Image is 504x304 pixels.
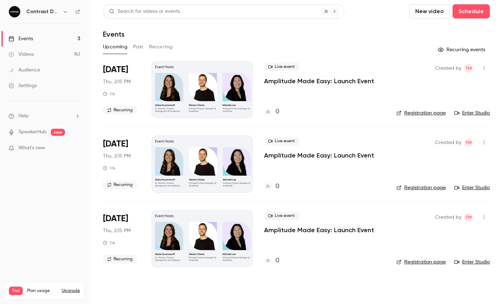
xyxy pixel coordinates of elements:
[27,288,57,294] span: Plan usage
[264,226,374,234] a: Amplitude Made Easy: Launch Event
[396,110,446,117] a: Registration page
[103,240,115,246] div: 1 h
[109,8,180,15] div: Search for videos or events
[264,212,299,220] span: Live event
[264,182,279,191] a: 0
[26,8,60,15] h6: Contrast Demos
[435,64,461,73] span: Created by
[435,44,490,55] button: Recurring events
[409,4,450,18] button: New video
[103,78,131,85] span: Thu, 2:15 PM
[51,129,65,136] span: new
[465,64,472,73] span: TM
[103,153,131,160] span: Thu, 2:15 PM
[275,107,279,117] h4: 0
[275,256,279,266] h4: 0
[103,106,137,114] span: Recurring
[454,110,490,117] a: Enter Studio
[18,128,46,136] a: SpeakerHub
[453,4,490,18] button: Schedule
[103,165,115,171] div: 1 h
[9,82,37,89] div: Settings
[103,255,137,263] span: Recurring
[9,287,23,295] span: Trial
[396,258,446,266] a: Registration page
[465,213,472,222] span: TM
[454,258,490,266] a: Enter Studio
[103,91,115,97] div: 1 h
[18,112,29,120] span: Help
[9,51,34,58] div: Videos
[435,138,461,147] span: Created by
[465,138,472,147] span: TM
[454,184,490,191] a: Enter Studio
[103,181,137,189] span: Recurring
[103,213,128,224] span: [DATE]
[149,41,173,53] button: Recurring
[464,64,473,73] span: Tim Minton
[9,112,80,120] li: help-dropdown-opener
[275,182,279,191] h4: 0
[103,138,128,150] span: [DATE]
[103,30,125,38] h1: Events
[464,213,473,222] span: Tim Minton
[103,210,140,267] div: Oct 30 Thu, 1:15 PM (Europe/London)
[9,35,33,42] div: Events
[103,227,131,234] span: Thu, 2:15 PM
[103,61,140,118] div: Oct 16 Thu, 1:15 PM (Europe/London)
[103,135,140,192] div: Oct 23 Thu, 1:15 PM (Europe/London)
[18,144,45,152] span: What's new
[435,213,461,222] span: Created by
[9,66,40,74] div: Audience
[9,6,20,17] img: Contrast Demos
[264,137,299,145] span: Live event
[464,138,473,147] span: Tim Minton
[103,64,128,75] span: [DATE]
[264,77,374,85] a: Amplitude Made Easy: Launch Event
[103,41,127,53] button: Upcoming
[264,151,374,160] a: Amplitude Made Easy: Launch Event
[133,41,143,53] button: Past
[264,63,299,71] span: Live event
[396,184,446,191] a: Registration page
[264,256,279,266] a: 0
[62,288,80,294] button: Upgrade
[264,107,279,117] a: 0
